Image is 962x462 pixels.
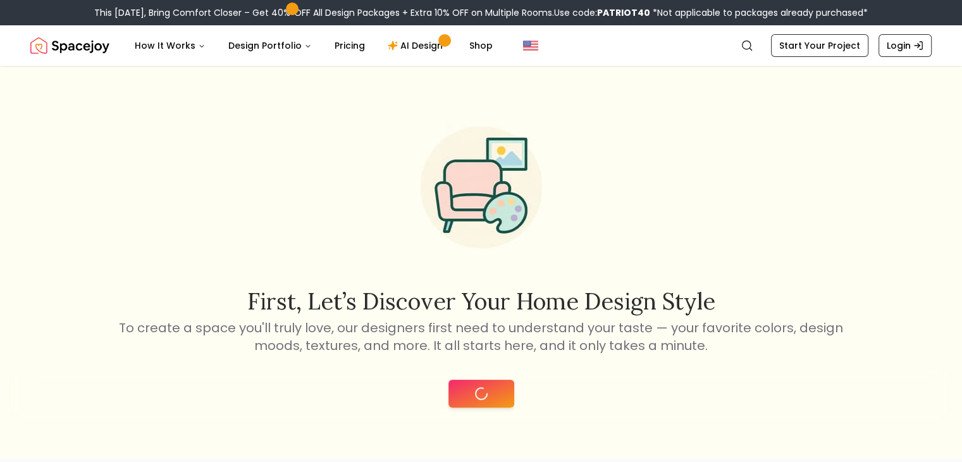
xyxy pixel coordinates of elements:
img: Spacejoy Logo [30,33,109,58]
a: AI Design [378,33,457,58]
a: Shop [459,33,503,58]
nav: Main [125,33,503,58]
div: This [DATE], Bring Comfort Closer – Get 40% OFF All Design Packages + Extra 10% OFF on Multiple R... [94,6,868,19]
h2: First, let’s discover your home design style [117,289,846,314]
img: United States [523,38,538,53]
span: *Not applicable to packages already purchased* [650,6,868,19]
p: To create a space you'll truly love, our designers first need to understand your taste — your fav... [117,319,846,354]
b: PATRIOT40 [597,6,650,19]
img: Start Style Quiz Illustration [400,106,562,268]
a: Pricing [324,33,375,58]
a: Login [879,34,932,57]
a: Spacejoy [30,33,109,58]
button: How It Works [125,33,216,58]
span: Use code: [554,6,650,19]
button: Design Portfolio [218,33,322,58]
a: Start Your Project [771,34,868,57]
nav: Global [30,25,932,66]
